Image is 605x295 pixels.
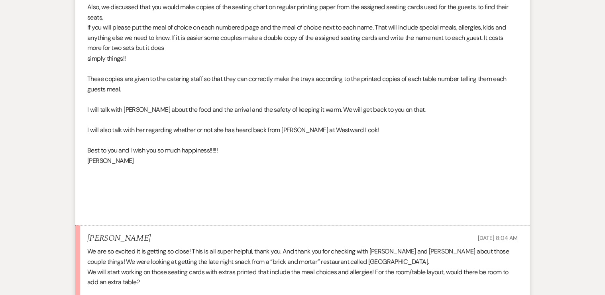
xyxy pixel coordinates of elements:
[87,155,518,166] p: [PERSON_NAME]
[87,53,518,63] p: simply things!!
[87,125,518,135] p: I will also talk with her regarding whether or not she has heard back from [PERSON_NAME] at Westw...
[87,22,518,53] p: If you will please put the meal of choice on each numbered page and the meal of choice next to ea...
[87,267,518,287] p: We will start working on those seating cards with extras printed that include the meal choices an...
[478,234,518,241] span: [DATE] 8:04 AM
[87,233,151,243] h5: [PERSON_NAME]
[87,246,518,266] p: We are so excited it is getting so close! This is all super helpful, thank you. And thank you for...
[87,145,518,155] p: Best to you and I wish you so much happiness!!!!!!
[87,73,518,94] p: These copies are given to the catering staff so that they can correctly make the trays according ...
[87,104,518,115] p: I will talk with [PERSON_NAME] about the food and the arrival and the safety of keeping it warm. ...
[87,2,518,22] p: Also, we discussed that you would make copies of the seating chart on regular printing paper from...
